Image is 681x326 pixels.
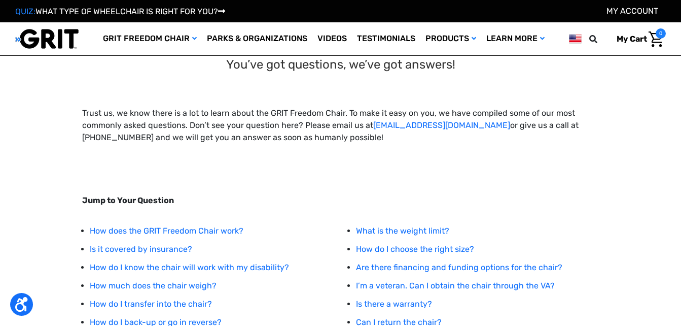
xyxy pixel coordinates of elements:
a: How do I know the chair will work with my disability? [90,263,289,272]
img: Cart [649,31,663,47]
a: Account [606,6,658,16]
p: You’ve got questions, we’ve got answers! [226,55,455,74]
a: Is it covered by insurance? [90,244,192,254]
a: How do I transfer into the chair? [90,299,212,309]
a: How does the GRIT Freedom Chair work? [90,226,243,236]
span: 0 [656,28,666,39]
a: I’m a veteran. Can I obtain the chair through the VA? [356,281,555,290]
a: [EMAIL_ADDRESS][DOMAIN_NAME] [373,120,510,130]
span: My Cart [617,34,647,44]
span: QUIZ: [15,7,35,16]
a: Products [420,22,481,55]
a: QUIZ:WHAT TYPE OF WHEELCHAIR IS RIGHT FOR YOU? [15,7,225,16]
a: Testimonials [352,22,420,55]
strong: Jump to Your Question [82,195,174,205]
iframe: Tidio Chat [543,260,676,308]
input: Search [594,28,609,50]
a: How much does the chair weigh? [90,281,217,290]
a: GRIT Freedom Chair [98,22,202,55]
a: How do I choose the right size? [356,244,474,254]
a: Are there financing and funding options for the chair? [356,263,562,272]
a: Videos [312,22,352,55]
a: Parks & Organizations [202,22,312,55]
a: Learn More [481,22,550,55]
a: Is there a warranty? [356,299,432,309]
img: GRIT All-Terrain Wheelchair and Mobility Equipment [15,28,79,49]
a: Cart with 0 items [609,28,666,50]
a: What is the weight limit? [356,226,449,236]
img: us.png [569,32,582,45]
p: Trust us, we know there is a lot to learn about the GRIT Freedom Chair. To make it easy on you, w... [82,107,598,144]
